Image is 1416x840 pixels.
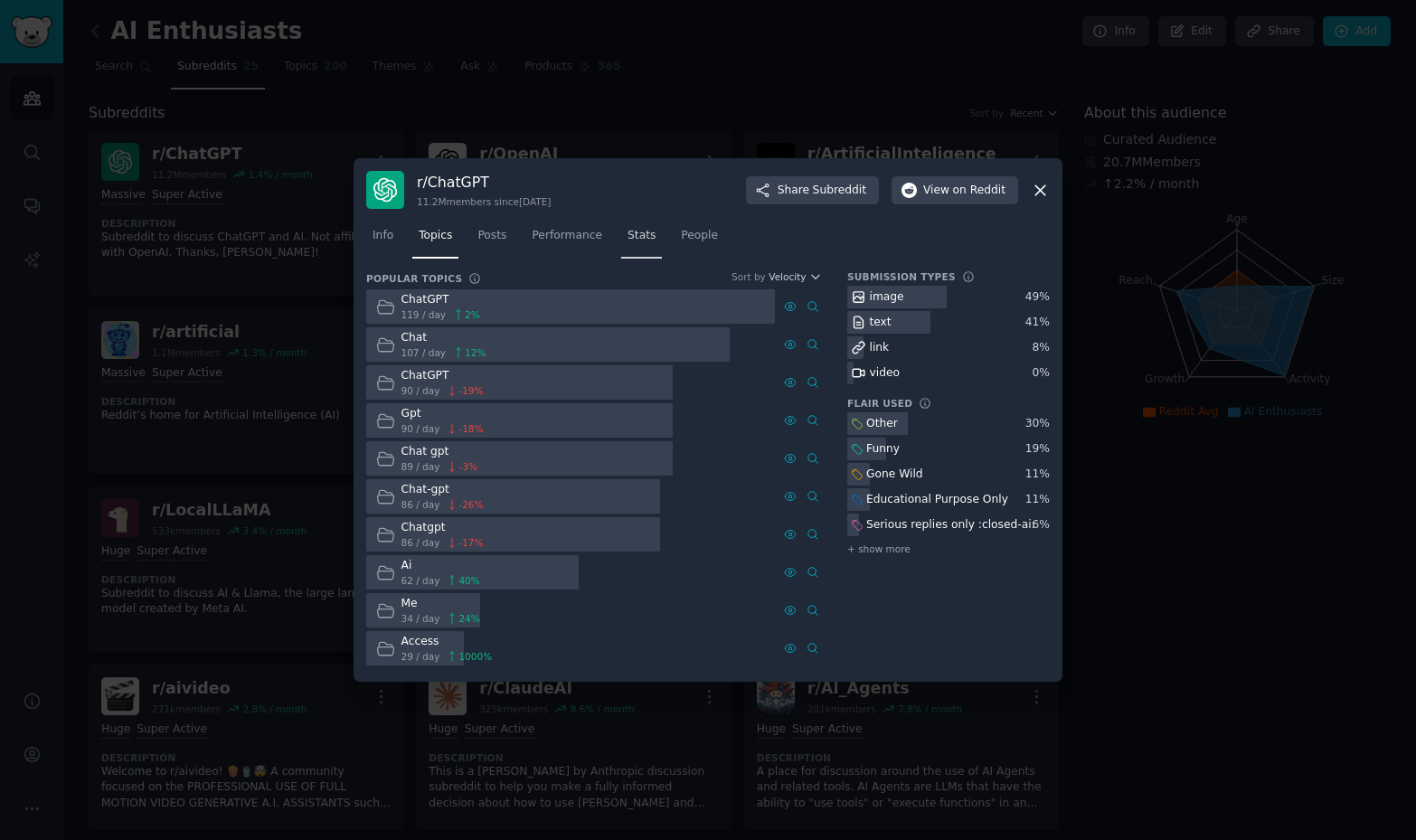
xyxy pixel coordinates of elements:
[401,498,440,511] span: 86 / day
[401,460,440,473] span: 89 / day
[458,498,483,511] span: -26 %
[675,222,724,259] a: People
[1025,492,1050,508] div: 11 %
[778,183,866,199] span: Share
[847,270,956,283] h3: Submission Types
[847,397,912,410] h3: Flair Used
[401,444,477,460] div: Chat gpt
[401,384,440,397] span: 90 / day
[866,441,900,458] div: Funny
[458,460,477,473] span: -3 %
[458,612,479,625] span: 24 %
[1025,289,1050,306] div: 49 %
[870,315,892,331] div: text
[401,330,486,346] div: Chat
[417,195,551,208] div: 11.2M members since [DATE]
[769,270,806,283] span: Velocity
[401,482,484,498] div: Chat-gpt
[1025,416,1050,432] div: 30 %
[769,270,822,283] button: Velocity
[732,270,766,283] div: Sort by
[401,520,484,536] div: Chatgpt
[458,650,492,663] span: 1000 %
[866,467,923,483] div: Gone Wild
[401,650,440,663] span: 29 / day
[1033,517,1050,533] div: 6 %
[923,183,1005,199] span: View
[401,308,447,321] span: 119 / day
[401,558,480,574] div: Ai
[401,634,493,650] div: Access
[465,308,480,321] span: 2 %
[870,289,904,306] div: image
[870,340,890,356] div: link
[401,612,440,625] span: 34 / day
[458,384,483,397] span: -19 %
[866,416,898,432] div: Other
[525,222,609,259] a: Performance
[628,228,656,244] span: Stats
[417,173,551,192] h3: r/ ChatGPT
[419,228,452,244] span: Topics
[477,228,506,244] span: Posts
[953,183,1005,199] span: on Reddit
[412,222,458,259] a: Topics
[892,176,1018,205] button: Viewon Reddit
[465,346,486,359] span: 12 %
[366,272,462,285] h3: Popular Topics
[401,346,447,359] span: 107 / day
[401,368,484,384] div: ChatGPT
[866,492,1008,508] div: Educational Purpose Only
[847,543,911,555] span: + show more
[401,406,484,422] div: Gpt
[681,228,718,244] span: People
[373,228,393,244] span: Info
[401,292,480,308] div: ChatGPT
[458,536,483,549] span: -17 %
[458,574,479,587] span: 40 %
[401,536,440,549] span: 86 / day
[870,365,900,382] div: video
[746,176,879,205] button: ShareSubreddit
[866,517,1035,533] div: Serious replies only :closed-ai:
[532,228,602,244] span: Performance
[1025,467,1050,483] div: 11 %
[1025,441,1050,458] div: 19 %
[621,222,662,259] a: Stats
[401,422,440,435] span: 90 / day
[1033,365,1050,382] div: 0 %
[813,183,866,199] span: Subreddit
[458,422,483,435] span: -18 %
[401,574,440,587] span: 62 / day
[471,222,513,259] a: Posts
[1025,315,1050,331] div: 41 %
[401,596,480,612] div: Me
[366,222,400,259] a: Info
[366,171,404,209] img: ChatGPT
[1033,340,1050,356] div: 8 %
